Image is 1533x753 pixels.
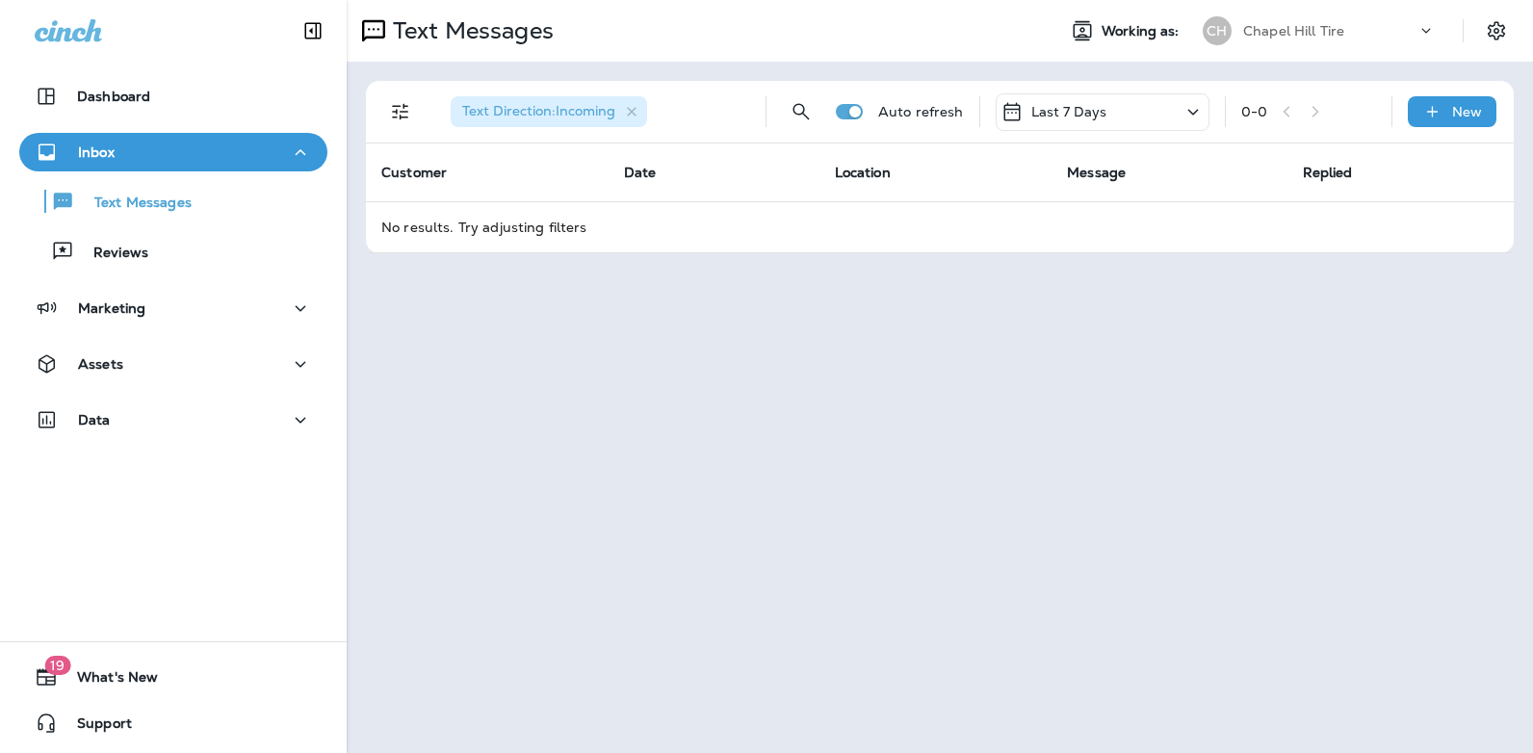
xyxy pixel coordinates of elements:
p: Dashboard [77,89,150,104]
p: New [1452,104,1482,119]
span: What's New [58,669,158,692]
span: Customer [381,164,447,181]
span: Date [624,164,657,181]
span: Replied [1303,164,1353,181]
span: 19 [44,656,70,675]
span: Text Direction : Incoming [462,102,615,119]
p: Text Messages [75,195,192,213]
button: Data [19,401,327,439]
button: Support [19,704,327,742]
button: Text Messages [19,181,327,221]
p: Last 7 Days [1031,104,1107,119]
button: Collapse Sidebar [286,12,340,50]
button: 19What's New [19,658,327,696]
div: 0 - 0 [1241,104,1267,119]
td: No results. Try adjusting filters [366,201,1514,252]
span: Location [835,164,891,181]
button: Marketing [19,289,327,327]
button: Reviews [19,231,327,272]
span: Message [1067,164,1126,181]
button: Dashboard [19,77,327,116]
p: Reviews [74,245,148,263]
p: Auto refresh [878,104,964,119]
p: Assets [78,356,123,372]
p: Marketing [78,300,145,316]
p: Chapel Hill Tire [1243,23,1344,39]
p: Data [78,412,111,428]
span: Working as: [1102,23,1183,39]
div: Text Direction:Incoming [451,96,647,127]
button: Settings [1479,13,1514,48]
div: CH [1203,16,1232,45]
button: Assets [19,345,327,383]
button: Search Messages [782,92,820,131]
button: Inbox [19,133,327,171]
button: Filters [381,92,420,131]
p: Inbox [78,144,115,160]
p: Text Messages [385,16,554,45]
span: Support [58,715,132,739]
